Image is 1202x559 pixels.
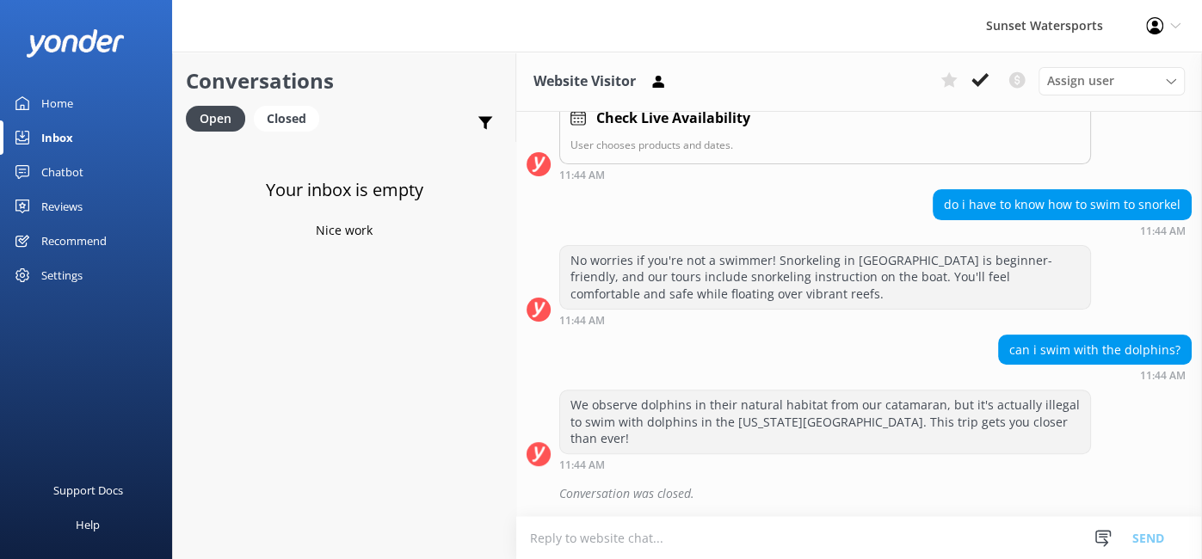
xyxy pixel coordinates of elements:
[1140,371,1186,381] strong: 11:44 AM
[533,71,636,93] h3: Website Visitor
[186,108,254,127] a: Open
[186,64,502,97] h2: Conversations
[254,106,319,132] div: Closed
[559,316,605,326] strong: 11:44 AM
[596,107,750,130] h4: Check Live Availability
[186,106,245,132] div: Open
[254,108,328,127] a: Closed
[560,390,1090,453] div: We observe dolphins in their natural habitat from our catamaran, but it's actually illegal to swi...
[560,246,1090,309] div: No worries if you're not a swimmer! Snorkeling in [GEOGRAPHIC_DATA] is beginner-friendly, and our...
[1039,67,1185,95] div: Assign User
[998,369,1192,381] div: Oct 07 2025 10:44am (UTC -05:00) America/Cancun
[570,137,1080,153] p: User chooses products and dates.
[266,176,423,204] h3: Your inbox is empty
[41,86,73,120] div: Home
[933,224,1192,236] div: Oct 07 2025 10:44am (UTC -05:00) America/Cancun
[559,170,605,181] strong: 11:44 AM
[41,189,83,224] div: Reviews
[76,507,100,542] div: Help
[1047,71,1114,90] span: Assign user
[41,258,83,292] div: Settings
[559,460,605,470] strong: 11:44 AM
[1140,226,1186,236] strong: 11:44 AM
[26,29,125,58] img: yonder-white-logo.png
[53,473,123,507] div: Support Docs
[41,120,73,155] div: Inbox
[559,458,1091,470] div: Oct 07 2025 10:44am (UTC -05:00) America/Cancun
[999,335,1191,365] div: can i swim with the dolphins?
[41,155,83,189] div: Chatbot
[527,479,1192,508] div: 2025-10-07T17:56:59.796
[559,314,1091,326] div: Oct 07 2025 10:44am (UTC -05:00) America/Cancun
[559,169,1091,181] div: Oct 07 2025 10:44am (UTC -05:00) America/Cancun
[934,190,1191,219] div: do i have to know how to swim to snorkel
[41,224,107,258] div: Recommend
[559,479,1192,508] div: Conversation was closed.
[316,221,373,240] p: Nice work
